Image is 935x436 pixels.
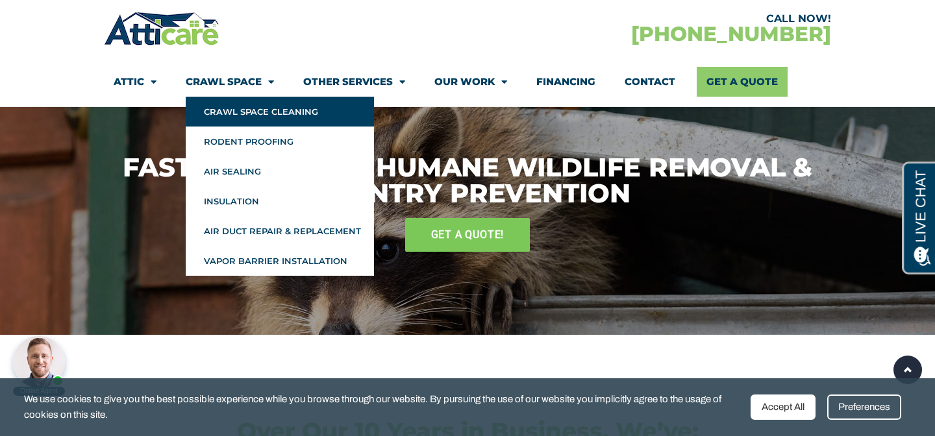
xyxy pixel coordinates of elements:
[303,67,405,97] a: Other Services
[114,67,156,97] a: Attic
[827,394,901,420] div: Preferences
[536,67,595,97] a: Financing
[114,67,821,97] nav: Menu
[431,224,505,245] span: GET A QUOTE!
[32,10,105,27] span: Opens a chat window
[186,246,374,276] a: Vapor Barrier Installation
[697,67,788,97] a: Get A Quote
[186,216,374,246] a: Air Duct Repair & Replacement
[110,154,825,206] h3: Fast, Friendly & Humane Wildlife Removal & Re-Entry Prevention
[186,156,374,186] a: Air Sealing
[467,14,831,24] div: CALL NOW!
[751,394,816,420] div: Accept All
[625,67,675,97] a: Contact
[186,97,374,276] ul: Crawl Space
[186,127,374,156] a: Rodent Proofing
[6,332,71,397] iframe: Chat Invitation
[434,67,507,97] a: Our Work
[186,186,374,216] a: Insulation
[24,391,741,423] span: We use cookies to give you the best possible experience while you browse through our website. By ...
[186,67,274,97] a: Crawl Space
[186,97,374,127] a: Crawl Space Cleaning
[405,218,530,252] a: GET A QUOTE!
